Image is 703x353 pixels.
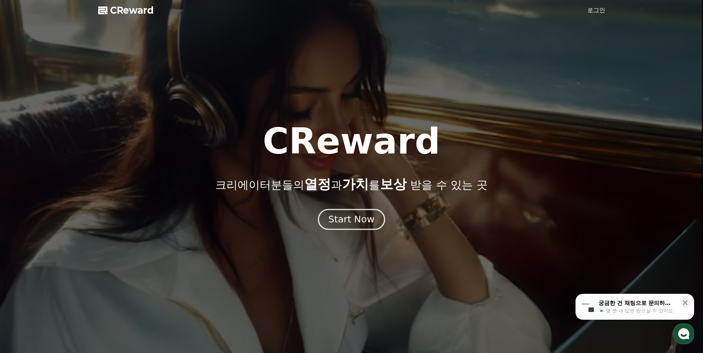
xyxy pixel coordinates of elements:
a: Start Now [319,217,384,224]
h1: CReward [263,124,440,159]
span: 대화 [68,246,77,252]
a: 대화 [49,235,96,253]
button: Start Now [318,209,385,230]
span: 홈 [23,246,28,252]
span: 보상 [380,176,407,192]
a: 홈 [2,235,49,253]
span: 가치 [342,176,369,192]
a: 로그인 [587,6,605,15]
div: Start Now [328,213,374,226]
span: 열정 [304,176,331,192]
a: CReward [98,4,154,16]
span: CReward [110,4,154,16]
p: 크리에이터분들의 과 를 받을 수 있는 곳 [215,177,487,192]
span: 설정 [115,246,123,252]
a: 설정 [96,235,142,253]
